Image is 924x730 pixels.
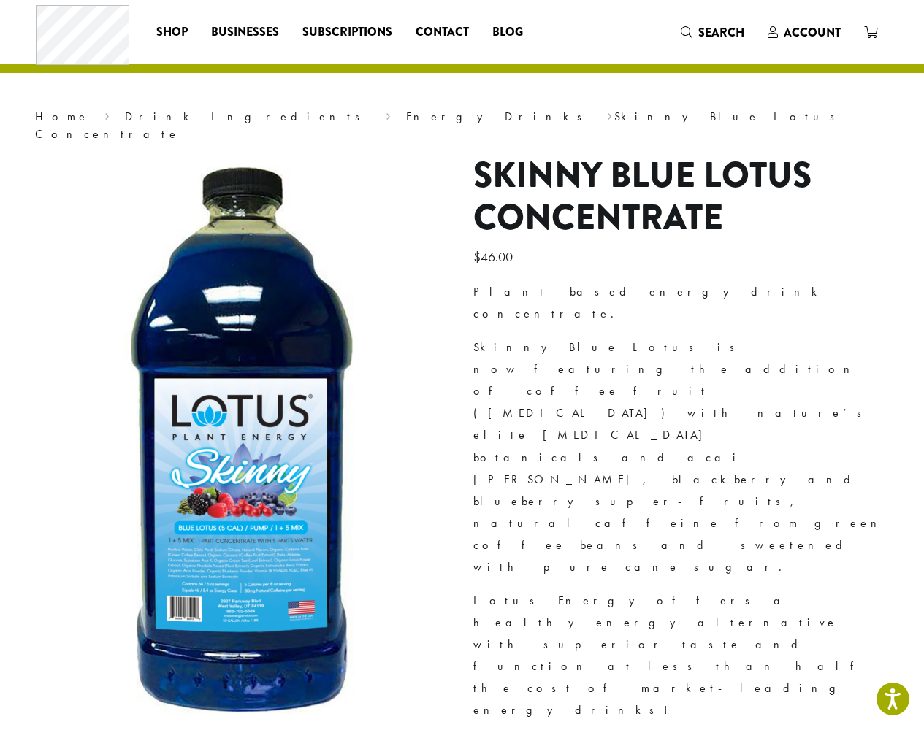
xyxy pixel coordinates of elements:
span: › [104,103,110,126]
span: Account [784,24,841,41]
span: › [607,103,612,126]
a: Shop [145,20,199,44]
span: Search [698,24,744,41]
a: Home [35,109,89,124]
span: Contact [416,23,469,42]
p: Skinny Blue Lotus is now featuring the addition of coffee fruit ([MEDICAL_DATA]) with nature’s el... [473,337,890,578]
span: Businesses [211,23,279,42]
bdi: 46.00 [473,248,516,265]
a: Search [669,20,756,45]
span: $ [473,248,481,265]
span: Shop [156,23,188,42]
p: Plant-based energy drink concentrate. [473,281,890,325]
p: Lotus Energy offers a healthy energy alternative with superior taste and function at less than ha... [473,590,890,721]
span: Blog [492,23,523,42]
h1: Skinny Blue Lotus Concentrate [473,155,890,239]
span: Subscriptions [302,23,392,42]
a: Drink Ingredients [125,109,370,124]
nav: Breadcrumb [35,108,890,143]
a: Energy Drinks [406,109,592,124]
span: › [386,103,391,126]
